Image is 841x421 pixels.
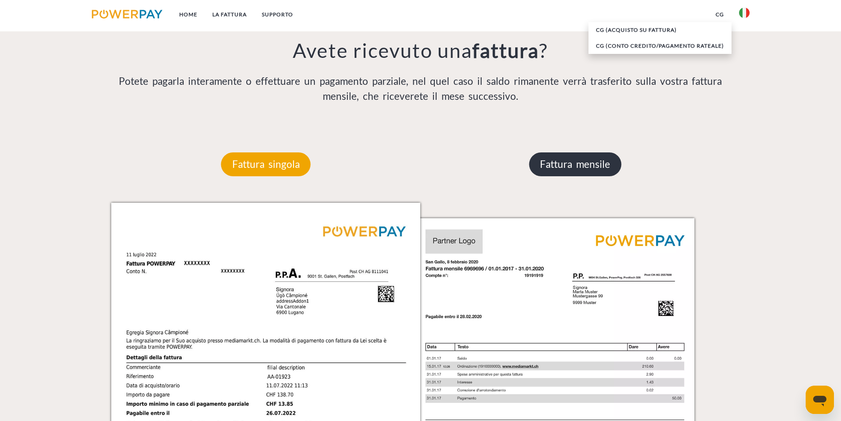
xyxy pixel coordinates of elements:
a: Home [172,7,205,23]
p: Potete pagarla interamente o effettuare un pagamento parziale, nel quel caso il saldo rimanente v... [111,74,730,104]
a: CG (Acquisto su fattura) [588,22,732,38]
a: CG [708,7,732,23]
img: logo-powerpay.svg [92,10,163,19]
iframe: Pulsante per aprire la finestra di messaggistica, conversazione in corso [806,386,834,414]
p: Fattura singola [221,152,311,176]
b: fattura [472,38,539,62]
a: CG (Conto Credito/Pagamento rateale) [588,38,732,54]
a: Supporto [254,7,301,23]
img: it [739,8,750,18]
a: LA FATTURA [205,7,254,23]
p: Fattura mensile [529,152,621,176]
h3: Avete ricevuto una ? [111,38,730,63]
